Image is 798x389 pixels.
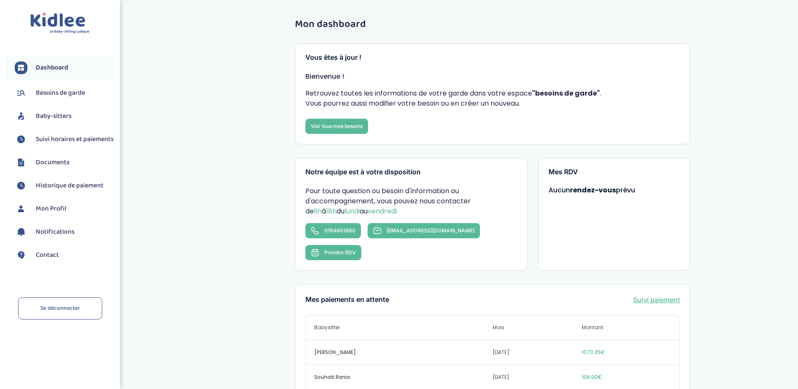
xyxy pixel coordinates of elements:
img: logo.svg [30,13,90,34]
strong: rendez-vous [570,185,616,195]
h3: Vous êtes à jour ! [305,54,680,61]
img: suivihoraire.svg [15,133,27,146]
a: Besoins de garde [15,87,114,99]
h3: Mes paiements en attente [305,296,389,304]
span: 0184801880 [324,227,355,234]
p: Bienvenue ! [305,72,680,82]
button: Prendre RDV [305,245,361,260]
span: Souhaili Rania [314,373,493,381]
span: [EMAIL_ADDRESS][DOMAIN_NAME] [387,227,475,234]
a: [EMAIL_ADDRESS][DOMAIN_NAME] [368,223,480,238]
p: Retrouvez toutes les informations de votre garde dans votre espace . Vous pourrez aussi modifier ... [305,88,680,109]
a: Suivi horaires et paiements [15,133,114,146]
span: Mois [493,324,582,331]
img: babysitters.svg [15,110,27,123]
span: Contact [36,250,59,260]
span: Dashboard [36,63,68,73]
a: 0184801880 [305,223,361,238]
span: 18h [326,206,337,216]
span: Suivi horaires et paiements [36,134,114,144]
a: Historique de paiement [15,179,114,192]
span: Montant [582,324,671,331]
a: Baby-sitters [15,110,114,123]
a: Contact [15,249,114,261]
a: Notifications [15,226,114,238]
span: Aucun prévu [549,185,635,195]
h3: Notre équipe est à votre disposition [305,168,517,176]
a: Dashboard [15,61,114,74]
a: Documents [15,156,114,169]
h1: Mon dashboard [295,19,690,30]
a: Se déconnecter [18,297,102,320]
span: 9h [314,206,322,216]
img: suivihoraire.svg [15,179,27,192]
span: vendredi [368,206,397,216]
span: [DATE] [493,373,582,381]
span: 108.00€ [582,373,671,381]
span: Prendre RDV [324,249,356,256]
strong: "besoins de garde" [532,88,600,98]
span: Baby-sitters [36,111,72,121]
span: lundi [345,206,360,216]
span: Notifications [36,227,74,237]
span: [PERSON_NAME] [314,349,493,356]
a: Mon Profil [15,202,114,215]
h3: Mes RDV [549,168,680,176]
a: Suivi paiement [633,295,680,305]
img: contact.svg [15,249,27,261]
span: [DATE] [493,349,582,356]
img: notification.svg [15,226,27,238]
img: dashboard.svg [15,61,27,74]
img: besoin.svg [15,87,27,99]
p: Pour toute question ou besoin d'information ou d'accompagnement, vous pouvez nous contacter de à ... [305,186,517,216]
span: Besoins de garde [36,88,85,98]
a: Voir tous mes besoins [305,119,368,134]
span: Historique de paiement [36,181,103,191]
span: Babysitter [314,324,493,331]
span: Documents [36,157,69,168]
img: documents.svg [15,156,27,169]
img: profil.svg [15,202,27,215]
span: 1073.25€ [582,349,671,356]
span: Mon Profil [36,204,66,214]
